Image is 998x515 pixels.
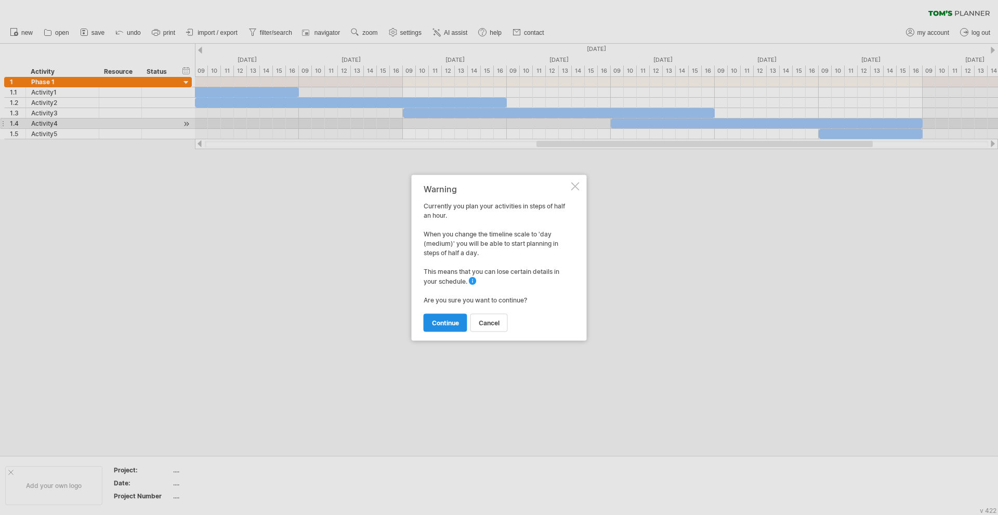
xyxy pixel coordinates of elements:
span: cancel [479,319,500,326]
div: Currently you plan your activities in steps of half an hour. When you change the timeline scale t... [424,184,569,331]
span: continue [432,319,459,326]
a: cancel [470,313,508,332]
div: Warning [424,184,569,193]
a: continue [424,313,467,332]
